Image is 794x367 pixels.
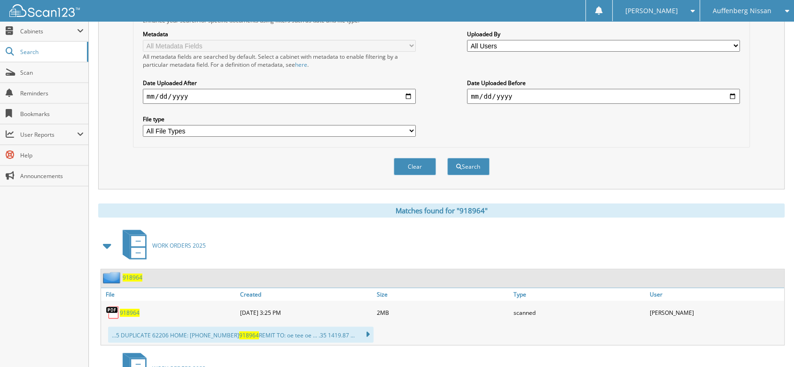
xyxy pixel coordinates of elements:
[143,115,416,123] label: File type
[152,242,206,250] span: WORK ORDERS 2025
[447,158,490,175] button: Search
[239,331,259,339] span: 918964
[20,89,84,97] span: Reminders
[20,110,84,118] span: Bookmarks
[20,131,77,139] span: User Reports
[20,69,84,77] span: Scan
[511,288,647,301] a: Type
[108,327,374,343] div: ...5 DUPLICATE 62206 HOME: [PHONE_NUMBER] REMIT TO: oe tee oe ... .35 1419.87 ...
[143,30,416,38] label: Metadata
[713,8,771,14] span: Auffenberg Nissan
[511,303,647,322] div: scanned
[647,303,784,322] div: [PERSON_NAME]
[238,303,374,322] div: [DATE] 3:25 PM
[467,30,740,38] label: Uploaded By
[374,303,511,322] div: 2MB
[143,89,416,104] input: start
[9,4,80,17] img: scan123-logo-white.svg
[20,27,77,35] span: Cabinets
[295,61,307,69] a: here
[123,273,142,281] a: 918964
[394,158,436,175] button: Clear
[20,151,84,159] span: Help
[106,305,120,320] img: PDF.png
[467,89,740,104] input: end
[101,288,238,301] a: File
[467,79,740,87] label: Date Uploaded Before
[238,288,374,301] a: Created
[103,272,123,283] img: folder2.png
[625,8,678,14] span: [PERSON_NAME]
[374,288,511,301] a: Size
[747,322,794,367] iframe: Chat Widget
[143,53,416,69] div: All metadata fields are searched by default. Select a cabinet with metadata to enable filtering b...
[120,309,140,317] a: 918964
[117,227,206,264] a: WORK ORDERS 2025
[143,79,416,87] label: Date Uploaded After
[98,203,785,218] div: Matches found for "918964"
[647,288,784,301] a: User
[20,172,84,180] span: Announcements
[20,48,82,56] span: Search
